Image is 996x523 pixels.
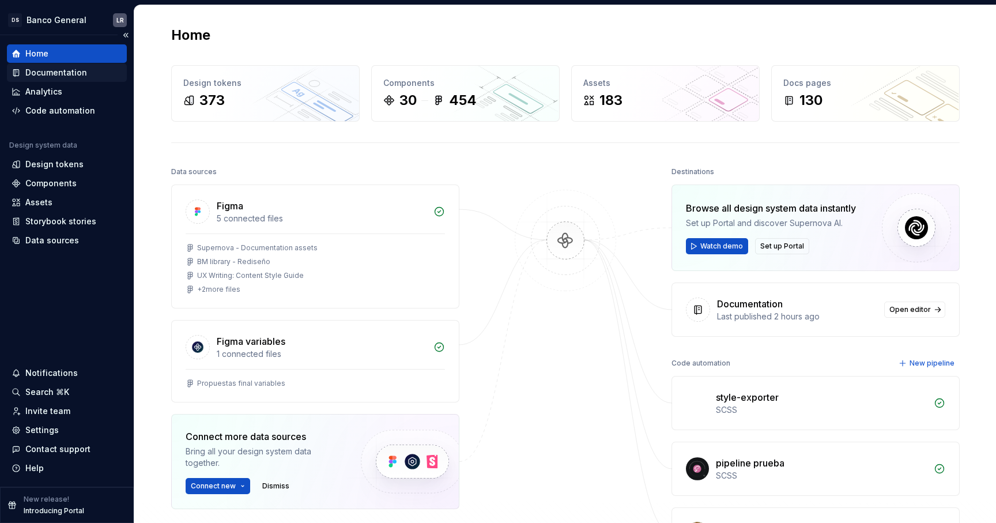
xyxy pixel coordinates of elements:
div: Code automation [671,355,730,371]
div: Home [25,48,48,59]
a: Invite team [7,402,127,420]
div: Figma variables [217,334,285,348]
div: 30 [399,91,417,110]
span: Open editor [889,305,931,314]
div: UX Writing: Content Style Guide [197,271,304,280]
div: Code automation [25,105,95,116]
div: Documentation [717,297,783,311]
div: Settings [25,424,59,436]
button: Contact support [7,440,127,458]
div: Contact support [25,443,90,455]
button: Collapse sidebar [118,27,134,43]
a: Data sources [7,231,127,250]
button: Search ⌘K [7,383,127,401]
div: Storybook stories [25,216,96,227]
div: Data sources [25,235,79,246]
span: Connect new [191,481,236,491]
a: Open editor [884,302,945,318]
div: 1 connected files [217,348,427,360]
div: DS [8,13,22,27]
button: Set up Portal [755,238,809,254]
div: pipeline prueba [716,456,784,470]
div: 183 [599,91,622,110]
div: Design tokens [183,77,348,89]
p: New release! [24,495,69,504]
a: Components30454 [371,65,560,122]
span: Dismiss [262,481,289,491]
button: DSBanco GeneralLR [2,7,131,32]
a: Assets [7,193,127,212]
div: Notifications [25,367,78,379]
a: Assets183 [571,65,760,122]
div: SCSS [716,470,927,481]
span: Watch demo [700,242,743,251]
div: BM library - Rediseño [197,257,270,266]
div: Assets [583,77,748,89]
button: New pipeline [895,355,960,371]
div: 373 [199,91,225,110]
a: Analytics [7,82,127,101]
div: Design system data [9,141,77,150]
div: 454 [449,91,477,110]
a: Figma variables1 connected filesPropuestas final variables [171,320,459,402]
button: Watch demo [686,238,748,254]
div: Set up Portal and discover Supernova AI. [686,217,856,229]
h2: Home [171,26,210,44]
div: Destinations [671,164,714,180]
a: Code automation [7,101,127,120]
div: 5 connected files [217,213,427,224]
p: Introducing Portal [24,506,84,516]
button: Dismiss [257,478,295,494]
div: 130 [799,91,823,110]
div: Browse all design system data instantly [686,201,856,215]
a: Design tokens [7,155,127,174]
div: Search ⌘K [25,386,69,398]
div: SCSS [716,404,927,416]
div: Components [25,178,77,189]
div: Data sources [171,164,217,180]
a: Components [7,174,127,193]
div: Connect more data sources [186,430,341,443]
a: Documentation [7,63,127,82]
button: Help [7,459,127,477]
div: + 2 more files [197,285,240,294]
a: Home [7,44,127,63]
div: Last published 2 hours ago [717,311,877,322]
div: Assets [25,197,52,208]
div: Documentation [25,67,87,78]
div: Analytics [25,86,62,97]
div: style-exporter [716,390,779,404]
button: Connect new [186,478,250,494]
a: Storybook stories [7,212,127,231]
div: Docs pages [783,77,948,89]
span: Set up Portal [760,242,804,251]
div: Invite team [25,405,70,417]
div: Bring all your design system data together. [186,446,341,469]
div: Components [383,77,548,89]
a: Settings [7,421,127,439]
a: Docs pages130 [771,65,960,122]
span: New pipeline [910,359,954,368]
div: Supernova - Documentation assets [197,243,318,253]
div: Propuestas final variables [197,379,285,388]
button: Notifications [7,364,127,382]
div: Figma [217,199,243,213]
a: Design tokens373 [171,65,360,122]
div: Help [25,462,44,474]
div: Design tokens [25,159,84,170]
div: Banco General [27,14,86,26]
a: Figma5 connected filesSupernova - Documentation assetsBM library - RediseñoUX Writing: Content St... [171,185,459,308]
div: LR [116,16,124,25]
